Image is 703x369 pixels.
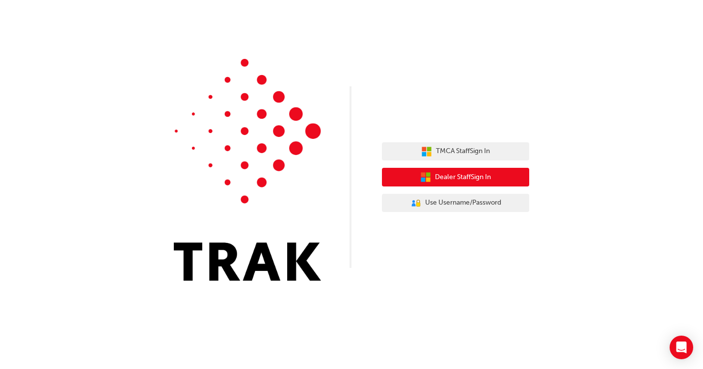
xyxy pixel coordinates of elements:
div: Open Intercom Messenger [670,336,693,359]
img: Trak [174,59,321,281]
span: TMCA Staff Sign In [436,146,490,157]
button: TMCA StaffSign In [382,142,529,161]
button: Dealer StaffSign In [382,168,529,186]
span: Dealer Staff Sign In [435,172,491,183]
button: Use Username/Password [382,194,529,212]
span: Use Username/Password [425,197,501,209]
